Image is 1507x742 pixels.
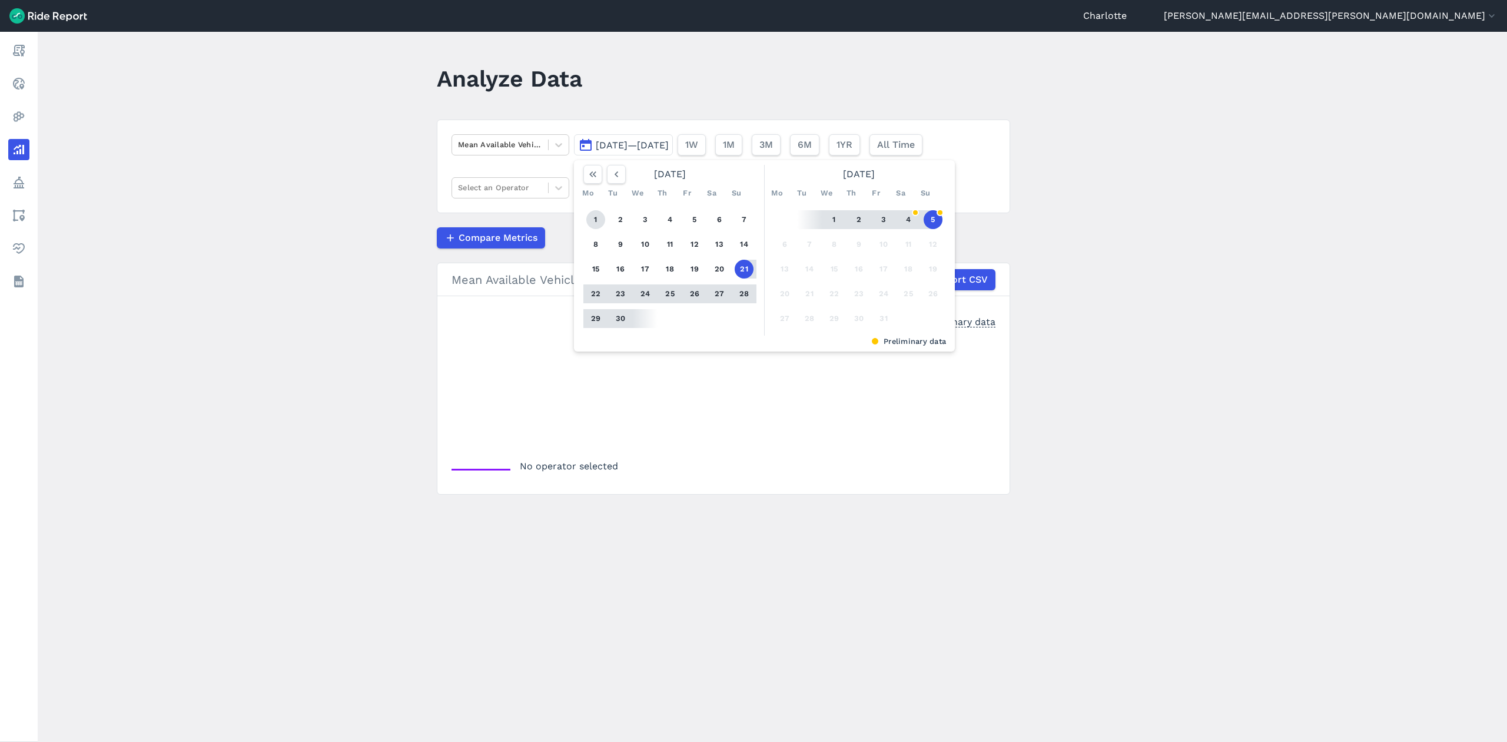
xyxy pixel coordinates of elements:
button: 6 [775,235,794,254]
button: [PERSON_NAME][EMAIL_ADDRESS][PERSON_NAME][DOMAIN_NAME] [1164,9,1498,23]
a: Analyze [8,139,29,160]
a: Areas [8,205,29,226]
button: 31 [874,309,893,328]
a: Realtime [8,73,29,94]
button: 19 [924,260,942,279]
button: 3 [636,210,655,229]
span: [DATE]—[DATE] [596,140,669,151]
button: 10 [636,235,655,254]
button: 22 [825,284,844,303]
button: 12 [924,235,942,254]
button: 4 [899,210,918,229]
a: Heatmaps [8,106,29,127]
div: Su [916,184,935,203]
a: Datasets [8,271,29,292]
button: All Time [869,134,922,155]
button: 27 [710,284,729,303]
button: 2 [611,210,630,229]
button: 5 [924,210,942,229]
button: 11 [899,235,918,254]
div: Mo [768,184,786,203]
button: 3M [752,134,781,155]
button: 17 [636,260,655,279]
button: 4 [660,210,679,229]
span: Compare Metrics [459,231,537,245]
button: 19 [685,260,704,279]
span: All Time [877,138,915,152]
button: 22 [586,284,605,303]
button: 10 [874,235,893,254]
span: 3M [759,138,773,152]
button: 5 [685,210,704,229]
button: 15 [825,260,844,279]
span: 1W [685,138,698,152]
button: 28 [800,309,819,328]
a: Health [8,238,29,259]
span: Export CSV [935,273,988,287]
img: Ride Report [9,8,87,24]
button: 2 [849,210,868,229]
button: 6M [790,134,819,155]
button: 26 [685,284,704,303]
button: 27 [775,309,794,328]
button: 6 [710,210,729,229]
button: 15 [586,260,605,279]
h1: Analyze Data [437,62,582,95]
div: [DATE] [579,165,761,184]
button: 23 [611,284,630,303]
button: 14 [800,260,819,279]
button: 13 [710,235,729,254]
div: Preliminary data [583,336,946,347]
button: 9 [611,235,630,254]
div: Tu [792,184,811,203]
button: 16 [849,260,868,279]
button: 12 [685,235,704,254]
div: Preliminary data [920,315,995,327]
div: Sa [702,184,721,203]
div: [DATE] [768,165,950,184]
button: 3 [874,210,893,229]
button: 16 [611,260,630,279]
button: 1 [586,210,605,229]
button: 29 [825,309,844,328]
button: [DATE]—[DATE] [574,134,673,155]
div: Fr [867,184,885,203]
div: Sa [891,184,910,203]
button: 1M [715,134,742,155]
button: 29 [586,309,605,328]
button: 28 [735,284,753,303]
button: 17 [874,260,893,279]
button: 25 [899,284,918,303]
button: 1 [825,210,844,229]
div: Tu [603,184,622,203]
button: 9 [849,235,868,254]
button: 14 [735,235,753,254]
div: Mo [579,184,598,203]
button: 7 [735,210,753,229]
a: Charlotte [1083,9,1127,23]
div: Th [653,184,672,203]
button: 21 [800,284,819,303]
a: Report [8,40,29,61]
button: 1W [678,134,706,155]
button: 7 [800,235,819,254]
span: 1M [723,138,735,152]
button: 13 [775,260,794,279]
button: 30 [849,309,868,328]
div: Mean Available Vehicles [452,269,995,290]
div: We [817,184,836,203]
button: 1YR [829,134,860,155]
span: 6M [798,138,812,152]
a: Policy [8,172,29,193]
button: 20 [775,284,794,303]
button: 24 [636,284,655,303]
button: 30 [611,309,630,328]
div: Th [842,184,861,203]
button: 18 [660,260,679,279]
button: 20 [710,260,729,279]
button: Compare Metrics [437,227,545,249]
button: 25 [660,284,679,303]
button: 26 [924,284,942,303]
button: 21 [735,260,753,279]
div: Fr [678,184,696,203]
